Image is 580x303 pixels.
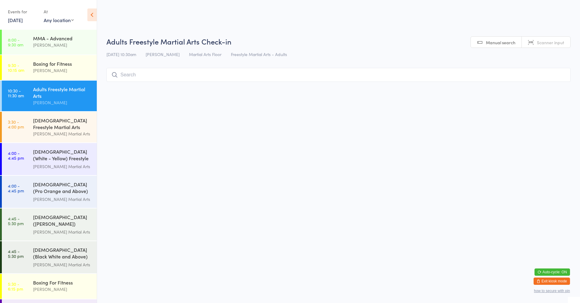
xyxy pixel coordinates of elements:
h2: Adults Freestyle Martial Arts Check-in [106,36,571,46]
div: [PERSON_NAME] [33,286,92,293]
div: MMA - Advanced [33,35,92,42]
div: [DEMOGRAPHIC_DATA] (White - Yellow) Freestyle Martial Arts [33,148,92,163]
time: 3:30 - 4:00 pm [8,119,24,129]
button: Exit kiosk mode [534,278,570,285]
div: [DEMOGRAPHIC_DATA] (Black White and Above) Freestyle Martial ... [33,246,92,261]
div: [PERSON_NAME] Martial Arts [33,196,92,203]
a: 4:00 -4:45 pm[DEMOGRAPHIC_DATA] (Pro Orange and Above) Freestyle Martial Art...[PERSON_NAME] Mart... [2,176,97,208]
time: 4:00 - 4:45 pm [8,183,24,193]
time: 4:45 - 5:30 pm [8,216,24,226]
div: [DEMOGRAPHIC_DATA] (Pro Orange and Above) Freestyle Martial Art... [33,181,92,196]
div: [PERSON_NAME] Martial Arts [33,163,92,170]
div: Events for [8,7,38,17]
time: 9:30 - 10:15 am [8,63,24,72]
a: 4:45 -5:30 pm[DEMOGRAPHIC_DATA] (Black White and Above) Freestyle Martial ...[PERSON_NAME] Martia... [2,241,97,273]
div: Boxing For Fitness [33,279,92,286]
div: Boxing for Fitness [33,60,92,67]
time: 8:00 - 9:30 am [8,37,23,47]
time: 5:30 - 6:15 pm [8,281,23,291]
div: [PERSON_NAME] [33,67,92,74]
button: how to secure with pin [534,289,570,293]
div: At [44,7,74,17]
a: 10:30 -11:30 amAdults Freestyle Martial Arts[PERSON_NAME] [2,81,97,111]
a: 5:30 -6:15 pmBoxing For Fitness[PERSON_NAME] [2,274,97,299]
time: 4:45 - 5:30 pm [8,249,24,258]
div: [PERSON_NAME] [33,42,92,48]
span: [DATE] 10:30am [106,51,136,57]
div: Any location [44,17,74,23]
span: Scanner input [537,39,564,45]
time: 4:00 - 4:45 pm [8,151,24,160]
input: Search [106,68,571,82]
time: 10:30 - 11:30 am [8,88,24,98]
a: [DATE] [8,17,23,23]
div: [DEMOGRAPHIC_DATA] Freestyle Martial Arts [33,117,92,130]
span: Freestyle Martial Arts - Adults [231,51,287,57]
div: [PERSON_NAME] [33,99,92,106]
a: 4:00 -4:45 pm[DEMOGRAPHIC_DATA] (White - Yellow) Freestyle Martial Arts[PERSON_NAME] Martial Arts [2,143,97,175]
div: [PERSON_NAME] Martial Arts [33,228,92,235]
span: Manual search [486,39,515,45]
a: 4:45 -5:30 pm[DEMOGRAPHIC_DATA] ([PERSON_NAME]) Freestyle Martial Arts[PERSON_NAME] Martial Arts [2,208,97,241]
button: Auto-cycle: ON [534,268,570,276]
span: Martial Arts Floor [189,51,221,57]
span: [PERSON_NAME] [146,51,180,57]
a: 3:30 -4:00 pm[DEMOGRAPHIC_DATA] Freestyle Martial Arts[PERSON_NAME] Martial Arts [2,112,97,142]
div: [PERSON_NAME] Martial Arts [33,261,92,268]
a: 8:00 -9:30 amMMA - Advanced[PERSON_NAME] [2,30,97,55]
div: [PERSON_NAME] Martial Arts [33,130,92,137]
div: [DEMOGRAPHIC_DATA] ([PERSON_NAME]) Freestyle Martial Arts [33,214,92,228]
a: 9:30 -10:15 amBoxing for Fitness[PERSON_NAME] [2,55,97,80]
div: Adults Freestyle Martial Arts [33,86,92,99]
